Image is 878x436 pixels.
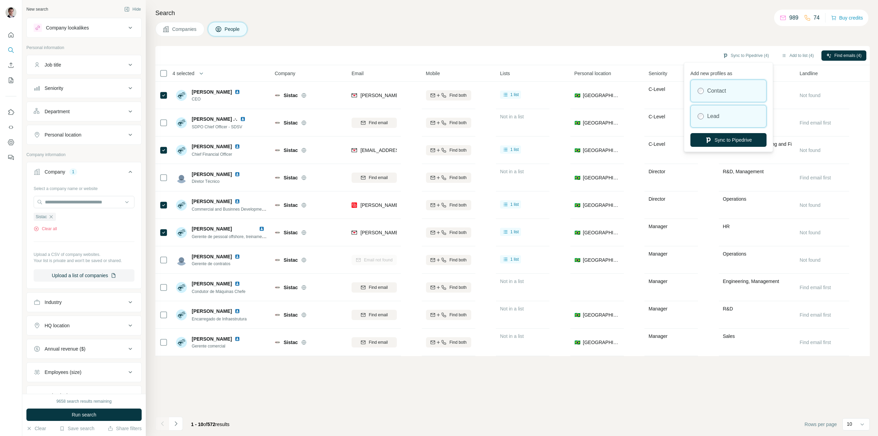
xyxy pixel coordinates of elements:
button: Department [27,103,141,120]
span: [GEOGRAPHIC_DATA] [583,174,620,181]
span: Find both [449,202,466,208]
span: [GEOGRAPHIC_DATA] [583,92,620,99]
button: Clear all [34,226,57,232]
p: Personal information [26,45,142,51]
span: R&D [723,306,733,311]
span: Find both [449,339,466,345]
span: [GEOGRAPHIC_DATA] [583,119,620,126]
span: CEO [192,96,243,102]
div: Technologies [45,392,73,399]
span: Sales [723,333,735,339]
span: [PERSON_NAME][EMAIL_ADDRESS][DOMAIN_NAME] [360,93,481,98]
label: Lead [707,112,720,120]
span: [EMAIL_ADDRESS][PERSON_NAME][DOMAIN_NAME] [360,148,481,153]
span: 🇧🇷 [574,339,580,346]
p: Upload a CSV of company websites. [34,251,134,258]
span: Personal location [574,70,611,77]
button: Quick start [5,29,16,41]
img: Avatar [176,227,187,238]
img: Avatar [176,255,187,266]
span: Sistac [284,147,298,154]
span: [GEOGRAPHIC_DATA] [583,202,620,209]
div: 1 [69,169,77,175]
span: [PERSON_NAME] [192,171,232,178]
img: LinkedIn logo [235,254,240,259]
span: Landline [800,70,818,77]
img: LinkedIn logo [235,281,240,286]
span: Commercial and Businnes Development Director [192,206,281,212]
button: Find both [426,173,471,183]
p: Add new profiles as [690,67,767,77]
img: LinkedIn logo [240,116,246,122]
div: Annual revenue ($) [45,345,85,352]
span: Not found [800,148,821,153]
span: [PERSON_NAME] [192,253,232,260]
span: Find both [449,175,466,181]
span: Not in a list [500,279,524,284]
span: Run search [72,411,96,418]
span: Engineering, Management [723,279,779,284]
span: [PERSON_NAME] [192,308,232,315]
span: Sistac [284,119,298,126]
span: Manager [649,279,667,284]
span: [GEOGRAPHIC_DATA] [583,311,620,318]
img: Avatar [176,145,187,156]
span: Seniority [649,70,667,77]
span: of [203,422,207,427]
span: [PERSON_NAME] [192,89,232,95]
span: [PERSON_NAME][EMAIL_ADDRESS][PERSON_NAME][DOMAIN_NAME] [360,202,521,208]
img: Logo of Sistac [275,202,280,208]
span: 4 selected [173,70,194,77]
button: Find both [426,255,471,265]
img: provider findymail logo [352,92,357,99]
button: Use Surfe API [5,121,16,133]
button: Seniority [27,80,141,96]
button: Annual revenue ($) [27,341,141,357]
img: LinkedIn logo [235,144,240,149]
img: Logo of Sistac [275,230,280,235]
span: R&D, Management [723,169,764,174]
span: Sistac [284,257,298,263]
button: Find email [352,118,397,128]
span: Find email [369,339,388,345]
span: Find emails (4) [834,52,862,59]
span: 572 [207,422,215,427]
button: Job title [27,57,141,73]
img: Avatar [176,309,187,320]
span: C-Level [649,114,665,119]
button: Hide [119,4,146,14]
button: HQ location [27,317,141,334]
div: Seniority [45,85,63,92]
span: [PERSON_NAME] .·. [192,116,237,122]
button: My lists [5,74,16,86]
button: Feedback [5,151,16,164]
h4: Search [155,8,870,18]
img: Logo of Sistac [275,93,280,98]
button: Company1 [27,164,141,183]
span: Sistac [284,202,298,209]
span: Find both [449,257,466,263]
p: 10 [847,421,852,427]
span: Not in a list [500,306,524,311]
span: Manager [649,251,667,257]
span: Not in a list [500,114,524,119]
img: LinkedIn logo [259,226,264,232]
img: Logo of Sistac [275,285,280,290]
span: 1 list [510,229,519,235]
button: Navigate to next page [169,417,183,431]
span: Sistac [284,229,298,236]
span: [GEOGRAPHIC_DATA] [583,147,620,154]
span: Find email first [800,175,831,180]
div: Select a company name or website [34,183,134,192]
span: 1 - 10 [191,422,203,427]
button: Run search [26,409,142,421]
span: Find email first [800,312,831,318]
div: Company [45,168,65,175]
button: Find email [352,173,397,183]
span: Sistac [284,174,298,181]
p: 74 [814,14,820,22]
button: Upload a list of companies [34,269,134,282]
span: Sistac [284,284,298,291]
span: Find both [449,284,466,291]
p: Your list is private and won't be saved or shared. [34,258,134,264]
